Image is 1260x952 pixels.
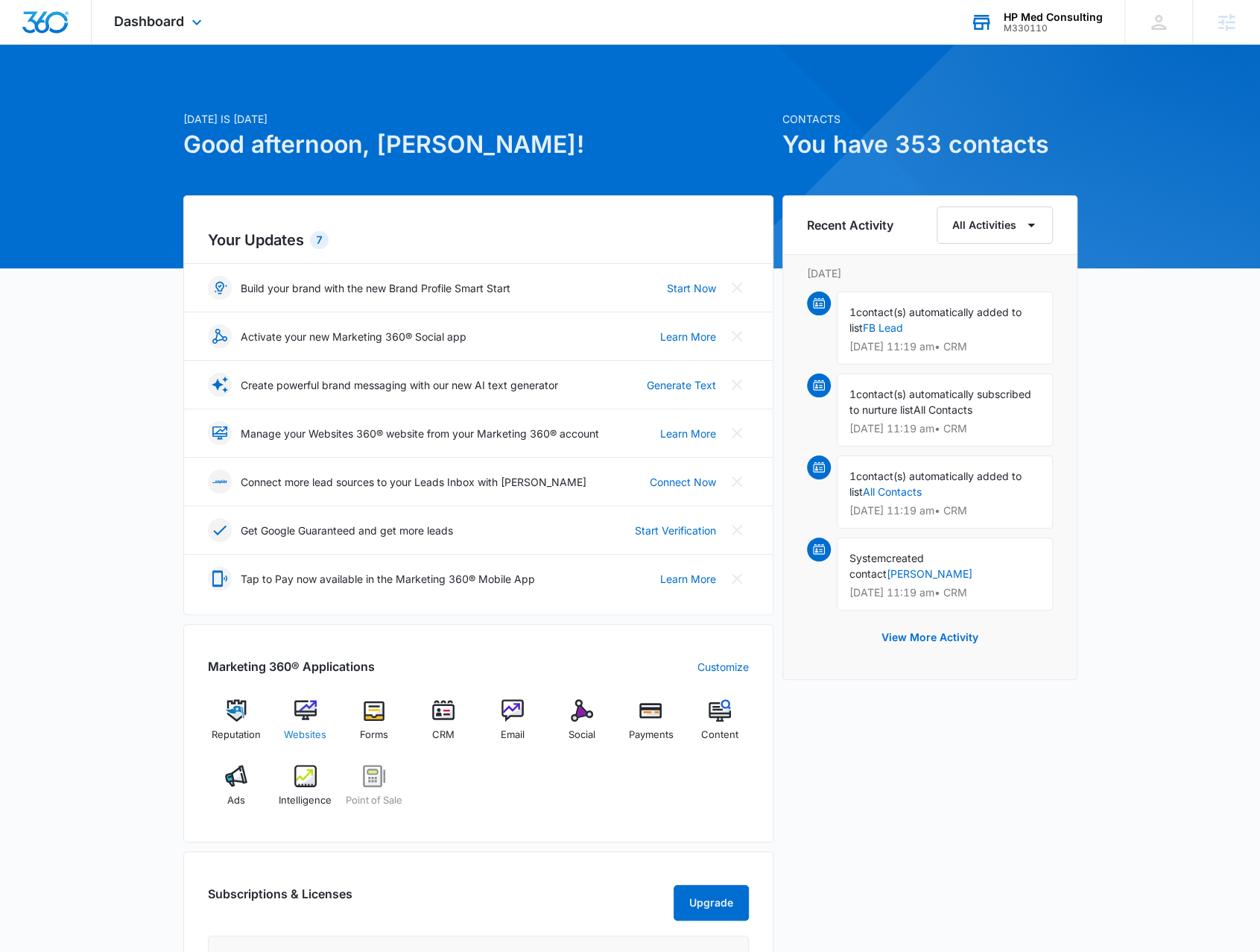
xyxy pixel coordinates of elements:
span: 1 [849,306,856,318]
span: Point of Sale [346,793,402,808]
a: Social [553,699,610,753]
a: [PERSON_NAME] [887,567,972,580]
p: [DATE] 11:19 am • CRM [849,587,1040,598]
a: CRM [415,699,472,753]
h1: Good afternoon, [PERSON_NAME]! [183,127,773,163]
a: Email [484,699,542,753]
p: [DATE] 11:19 am • CRM [849,423,1040,434]
h2: Marketing 360® Applications [208,658,375,675]
span: Social [569,728,595,743]
span: Forms [360,728,388,743]
a: Content [691,699,749,753]
span: Ads [227,793,245,808]
a: Learn More [660,329,716,344]
a: All Contacts [863,485,922,498]
span: Dashboard [114,13,184,29]
p: [DATE] is [DATE] [183,111,773,127]
a: Generate Text [647,377,716,393]
span: Intelligence [279,793,332,808]
p: [DATE] 11:19 am • CRM [849,341,1040,352]
p: Get Google Guaranteed and get more leads [241,523,453,538]
span: Content [701,728,738,743]
span: created contact [849,552,924,580]
p: Tap to Pay now available in the Marketing 360® Mobile App [241,571,535,587]
span: Reputation [212,728,261,743]
button: View More Activity [867,620,993,655]
span: 1 [849,388,856,400]
p: [DATE] 11:19 am • CRM [849,505,1040,516]
button: Close [725,421,749,445]
span: Email [501,728,525,743]
button: Close [725,567,749,590]
p: [DATE] [807,265,1053,281]
a: Customize [697,659,749,675]
button: Close [725,470,749,494]
button: Close [725,518,749,542]
span: contact(s) automatically added to list [849,470,1022,498]
h1: You have 353 contacts [782,127,1077,163]
div: account id [1004,23,1103,34]
p: Build your brand with the new Brand Profile Smart Start [241,280,510,296]
a: Reputation [208,699,265,753]
button: Close [725,324,749,348]
p: Manage your Websites 360® website from your Marketing 360® account [241,426,599,441]
button: Close [725,373,749,397]
h2: Subscriptions & Licenses [208,885,352,915]
a: Payments [622,699,680,753]
span: All Contacts [914,403,972,416]
a: Start Now [667,280,716,296]
button: All Activities [937,207,1053,244]
h6: Recent Activity [807,216,893,234]
a: Learn More [660,571,716,587]
a: FB Lead [863,321,903,334]
a: Ads [208,765,265,819]
a: Forms [346,699,403,753]
span: contact(s) automatically added to list [849,306,1022,334]
span: System [849,552,886,564]
a: Websites [276,699,334,753]
a: Connect Now [650,474,716,490]
div: 7 [310,231,329,249]
button: Upgrade [674,885,749,921]
span: Websites [284,728,326,743]
div: account name [1004,11,1103,23]
a: Learn More [660,426,716,441]
a: Intelligence [276,765,334,819]
a: Start Verification [635,523,716,538]
span: Payments [628,728,673,743]
h2: Your Updates [208,229,749,251]
p: Contacts [782,111,1077,127]
p: Connect more lead sources to your Leads Inbox with [PERSON_NAME] [241,474,586,490]
span: CRM [432,728,455,743]
p: Create powerful brand messaging with our new AI text generator [241,377,558,393]
a: Point of Sale [346,765,403,819]
span: contact(s) automatically subscribed to nurture list [849,388,1031,416]
span: 1 [849,470,856,482]
p: Activate your new Marketing 360® Social app [241,329,466,344]
button: Close [725,276,749,300]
